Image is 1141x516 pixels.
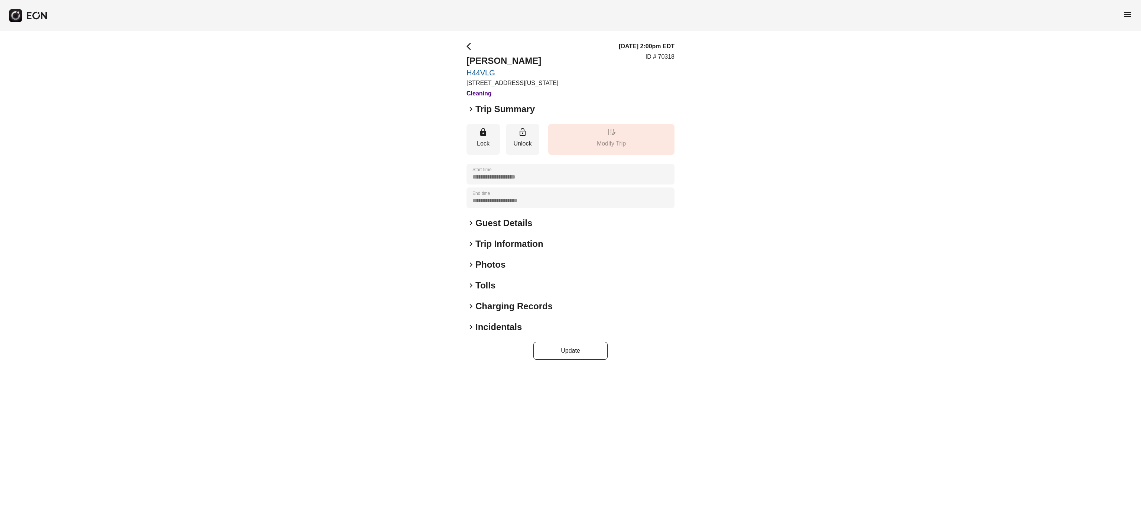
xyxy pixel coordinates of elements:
[467,323,475,332] span: keyboard_arrow_right
[470,139,496,148] p: Lock
[467,68,558,77] a: H44VLG
[475,300,553,312] h2: Charging Records
[1123,10,1132,19] span: menu
[467,42,475,51] span: arrow_back_ios
[467,55,558,67] h2: [PERSON_NAME]
[475,238,543,250] h2: Trip Information
[467,105,475,114] span: keyboard_arrow_right
[475,217,532,229] h2: Guest Details
[475,259,506,271] h2: Photos
[619,42,674,51] h3: [DATE] 2:00pm EDT
[479,128,488,137] span: lock
[475,103,535,115] h2: Trip Summary
[467,302,475,311] span: keyboard_arrow_right
[475,321,522,333] h2: Incidentals
[467,219,475,228] span: keyboard_arrow_right
[467,89,558,98] h3: Cleaning
[467,239,475,248] span: keyboard_arrow_right
[467,79,558,88] p: [STREET_ADDRESS][US_STATE]
[506,124,539,155] button: Unlock
[510,139,536,148] p: Unlock
[518,128,527,137] span: lock_open
[533,342,608,360] button: Update
[475,280,495,291] h2: Tolls
[467,124,500,155] button: Lock
[467,260,475,269] span: keyboard_arrow_right
[646,52,674,61] p: ID # 70318
[467,281,475,290] span: keyboard_arrow_right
